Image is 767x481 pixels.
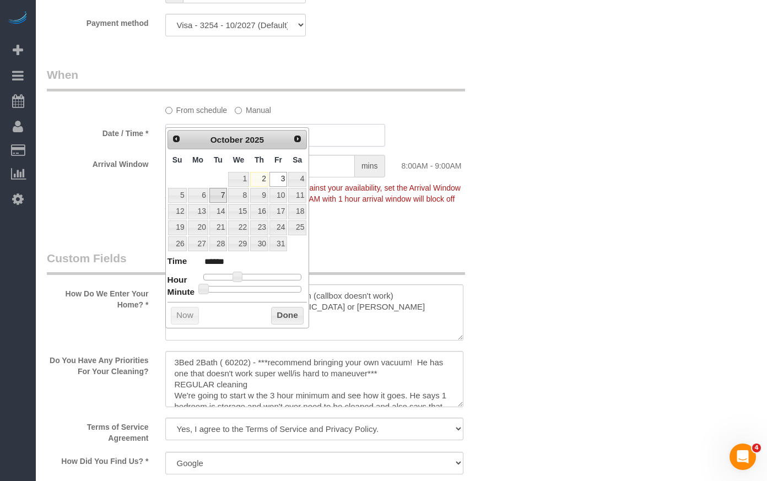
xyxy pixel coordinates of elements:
label: Do You Have Any Priorities For Your Cleaning? [39,351,157,377]
a: 21 [209,220,227,235]
dt: Hour [168,274,187,288]
a: 11 [288,188,306,203]
input: From schedule [165,107,172,114]
label: Payment method [39,14,157,29]
label: Terms of Service Agreement [39,418,157,444]
legend: When [47,67,465,91]
button: Now [171,307,199,325]
a: 20 [188,220,208,235]
a: 7 [209,188,227,203]
span: Saturday [293,155,302,164]
a: 25 [288,220,306,235]
legend: Custom Fields [47,250,465,275]
a: 3 [269,172,287,187]
a: 9 [250,188,268,203]
a: 29 [228,236,249,251]
a: 4 [288,172,306,187]
a: 23 [250,220,268,235]
button: Done [271,307,304,325]
span: Prev [172,134,181,143]
span: Tuesday [214,155,223,164]
span: Thursday [255,155,264,164]
span: To make this booking count against your availability, set the Arrival Window to match a spot on y... [165,183,461,214]
iframe: Intercom live chat [730,444,756,470]
div: 8:00AM - 9:00AM [393,155,512,171]
span: Next [293,134,302,143]
span: 2025 [245,135,264,144]
a: 26 [168,236,187,251]
a: Next [290,132,306,147]
a: 17 [269,204,287,219]
a: 28 [209,236,227,251]
span: Sunday [172,155,182,164]
a: 18 [288,204,306,219]
span: Wednesday [233,155,245,164]
span: October [210,135,243,144]
dt: Minute [168,286,195,300]
a: 16 [250,204,268,219]
a: 19 [168,220,187,235]
span: mins [355,155,385,177]
a: 31 [269,236,287,251]
a: 15 [228,204,249,219]
dt: Time [168,255,187,269]
input: MM/DD/YYYY HH:MM [165,124,385,147]
a: Prev [169,132,185,147]
a: 14 [209,204,227,219]
a: 2 [250,172,268,187]
a: 13 [188,204,208,219]
a: 30 [250,236,268,251]
label: Date / Time * [39,124,157,139]
a: 22 [228,220,249,235]
label: Manual [235,101,271,116]
label: How Did You Find Us? * [39,452,157,467]
a: 1 [228,172,249,187]
a: 5 [168,188,187,203]
span: 4 [752,444,761,452]
img: Automaid Logo [7,11,29,26]
span: Monday [192,155,203,164]
label: How Do We Enter Your Home? * [39,284,157,310]
label: From schedule [165,101,228,116]
a: 6 [188,188,208,203]
a: 24 [269,220,287,235]
a: 12 [168,204,187,219]
input: Manual [235,107,242,114]
span: Friday [274,155,282,164]
a: 27 [188,236,208,251]
a: 8 [228,188,249,203]
a: 10 [269,188,287,203]
label: Arrival Window [39,155,157,170]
